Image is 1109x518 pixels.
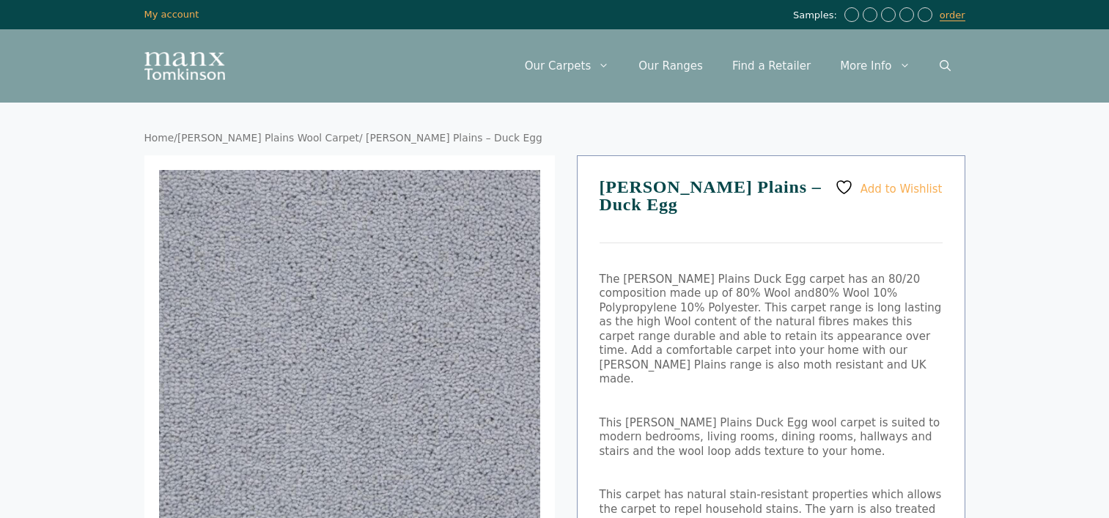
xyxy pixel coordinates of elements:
[600,273,942,386] span: The [PERSON_NAME] Plains Duck Egg carpet has an 80/20 composition made up of 80% Wool and . This ...
[144,9,199,20] a: My account
[144,52,225,80] img: Manx Tomkinson
[861,182,943,195] span: Add to Wishlist
[940,10,965,21] a: order
[793,10,841,22] span: Samples:
[177,132,359,144] a: [PERSON_NAME] Plains Wool Carpet
[600,416,943,459] p: This [PERSON_NAME] Plains Duck Egg wool carpet is suited to modern bedrooms, living rooms, dining...
[718,44,825,88] a: Find a Retailer
[600,286,898,314] span: 80% Wool 10% Polypropylene 10% Polyester
[144,132,174,144] a: Home
[835,178,942,196] a: Add to Wishlist
[510,44,624,88] a: Our Carpets
[825,44,924,88] a: More Info
[600,178,943,243] h1: [PERSON_NAME] Plains – Duck Egg
[144,132,965,145] nav: Breadcrumb
[624,44,718,88] a: Our Ranges
[925,44,965,88] a: Open Search Bar
[510,44,965,88] nav: Primary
